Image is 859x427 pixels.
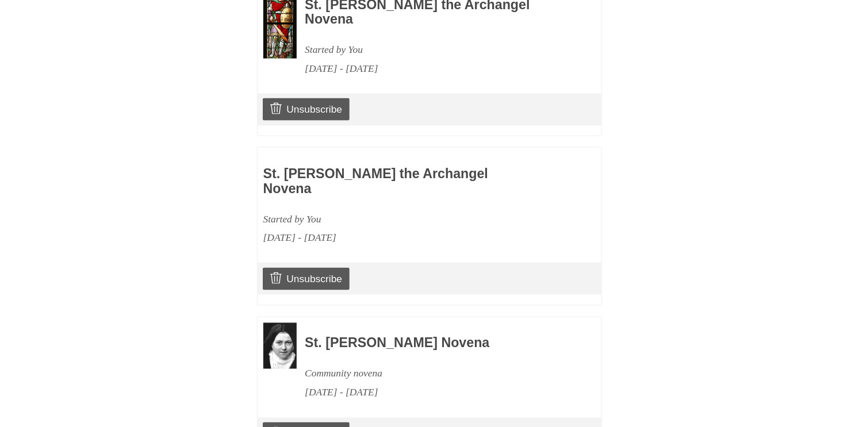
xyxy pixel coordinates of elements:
div: Started by You [305,40,570,59]
a: Unsubscribe [263,268,350,290]
div: Started by You [263,210,529,229]
h3: St. [PERSON_NAME] the Archangel Novena [263,167,529,196]
a: Unsubscribe [263,98,350,120]
div: Community novena [305,364,570,383]
img: Novena image [263,323,297,369]
h3: St. [PERSON_NAME] Novena [305,336,570,351]
div: [DATE] - [DATE] [263,228,529,247]
div: [DATE] - [DATE] [305,383,570,402]
div: [DATE] - [DATE] [305,59,570,78]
